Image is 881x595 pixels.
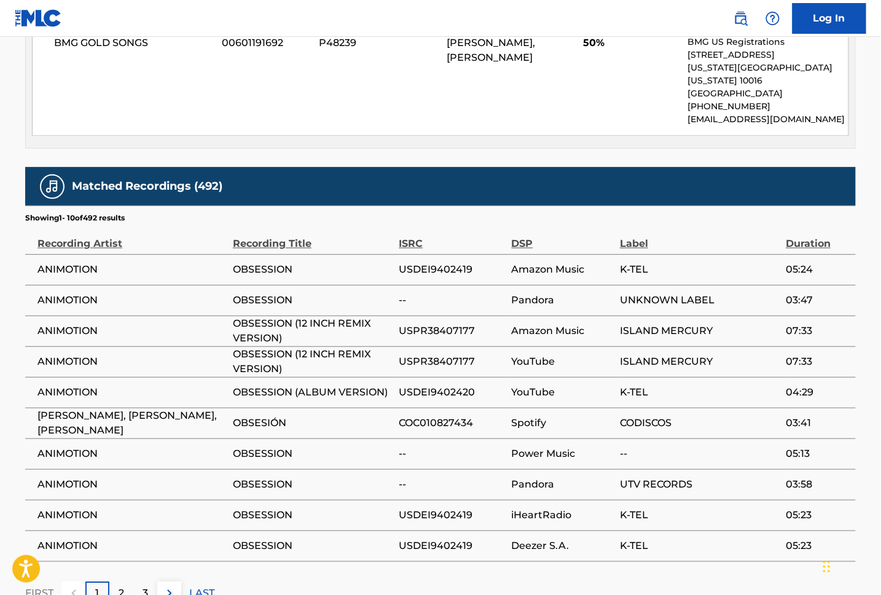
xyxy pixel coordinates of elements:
[620,293,780,308] span: UNKNOWN LABEL
[37,408,227,438] span: [PERSON_NAME], [PERSON_NAME], [PERSON_NAME]
[399,224,505,251] div: ISRC
[37,508,227,523] span: ANIMOTION
[793,3,866,34] a: Log In
[688,36,848,49] p: BMG US Registrations
[45,179,60,194] img: Matched Recordings
[399,539,505,553] span: USDEI9402419
[620,416,780,430] span: CODISCOS
[620,446,780,461] span: --
[37,477,227,492] span: ANIMOTION
[37,539,227,553] span: ANIMOTION
[688,49,848,61] p: [STREET_ADDRESS]
[688,113,848,126] p: [EMAIL_ADDRESS][DOMAIN_NAME]
[233,347,393,376] span: OBSESSION (12 INCH REMIX VERSION)
[786,539,850,553] span: 05:23
[584,36,679,50] span: 50%
[620,539,780,553] span: K-TEL
[233,477,393,492] span: OBSESSION
[447,37,536,63] span: [PERSON_NAME], [PERSON_NAME]
[512,324,614,338] span: Amazon Music
[399,508,505,523] span: USDEI9402419
[786,293,850,308] span: 03:47
[761,6,785,31] div: Help
[786,324,850,338] span: 07:33
[620,385,780,400] span: K-TEL
[399,262,505,277] span: USDEI9402419
[786,262,850,277] span: 05:24
[399,324,505,338] span: USPR38407177
[233,416,393,430] span: OBSESIÓN
[688,100,848,113] p: [PHONE_NUMBER]
[72,179,222,193] h5: Matched Recordings (492)
[37,293,227,308] span: ANIMOTION
[786,354,850,369] span: 07:33
[233,316,393,346] span: OBSESSION (12 INCH REMIX VERSION)
[512,477,614,492] span: Pandora
[512,354,614,369] span: YouTube
[620,224,780,251] div: Label
[37,324,227,338] span: ANIMOTION
[37,446,227,461] span: ANIMOTION
[820,536,881,595] iframe: Chat Widget
[620,354,780,369] span: ISLAND MERCURY
[786,446,850,461] span: 05:13
[399,416,505,430] span: COC010827434
[15,9,62,27] img: MLC Logo
[620,477,780,492] span: UTV RECORDS
[786,416,850,430] span: 03:41
[399,446,505,461] span: --
[233,293,393,308] span: OBSESSION
[233,385,393,400] span: OBSESSION (ALBUM VERSION)
[222,36,310,50] span: 00601191692
[620,262,780,277] span: K-TEL
[688,61,848,87] p: [US_STATE][GEOGRAPHIC_DATA][US_STATE] 10016
[25,212,125,224] p: Showing 1 - 10 of 492 results
[399,477,505,492] span: --
[765,11,780,26] img: help
[399,385,505,400] span: USDEI9402420
[233,539,393,553] span: OBSESSION
[512,293,614,308] span: Pandora
[786,477,850,492] span: 03:58
[512,224,614,251] div: DSP
[620,508,780,523] span: K-TEL
[54,36,213,50] span: BMG GOLD SONGS
[620,324,780,338] span: ISLAND MERCURY
[734,11,748,26] img: search
[786,385,850,400] span: 04:29
[233,508,393,523] span: OBSESSION
[512,262,614,277] span: Amazon Music
[399,293,505,308] span: --
[399,354,505,369] span: USPR38407177
[37,224,227,251] div: Recording Artist
[319,36,438,50] span: P48239
[37,354,227,369] span: ANIMOTION
[786,224,850,251] div: Duration
[233,262,393,277] span: OBSESSION
[233,224,393,251] div: Recording Title
[37,262,227,277] span: ANIMOTION
[688,87,848,100] p: [GEOGRAPHIC_DATA]
[729,6,753,31] a: Public Search
[786,508,850,523] span: 05:23
[512,539,614,553] span: Deezer S.A.
[512,508,614,523] span: iHeartRadio
[233,446,393,461] span: OBSESSION
[512,446,614,461] span: Power Music
[512,385,614,400] span: YouTube
[823,548,831,585] div: Drag
[512,416,614,430] span: Spotify
[37,385,227,400] span: ANIMOTION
